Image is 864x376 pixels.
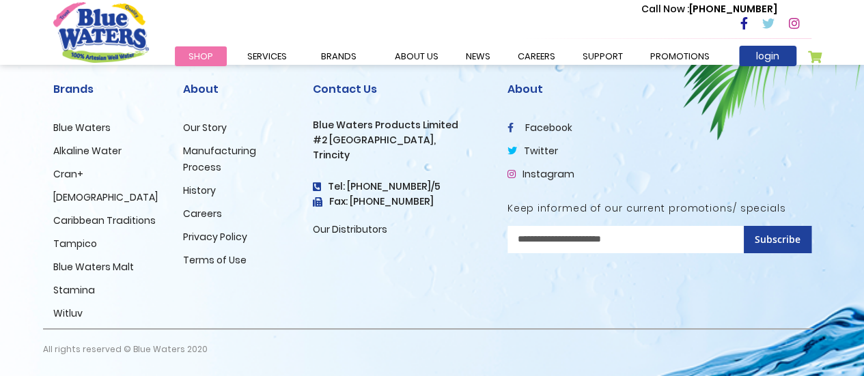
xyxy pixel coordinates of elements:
[53,190,158,204] a: [DEMOGRAPHIC_DATA]
[755,233,800,246] span: Subscribe
[569,46,637,66] a: support
[53,83,163,96] h2: Brands
[53,121,111,134] a: Blue Waters
[313,83,487,96] h2: Contact Us
[313,222,387,236] a: Our Distributors
[53,214,156,227] a: Caribbean Traditions
[739,46,796,66] a: login
[641,2,777,16] p: [PHONE_NUMBER]
[641,2,689,16] span: Call Now :
[504,46,569,66] a: careers
[183,121,227,134] a: Our Story
[183,207,222,220] a: Careers
[183,230,247,244] a: Privacy Policy
[507,144,558,158] a: twitter
[507,167,574,181] a: Instagram
[53,283,95,297] a: Stamina
[313,119,487,131] h3: Blue Waters Products Limited
[53,306,83,320] a: Witluv
[507,121,572,134] a: facebook
[452,46,504,66] a: News
[183,83,292,96] h2: About
[321,50,357,63] span: Brands
[637,46,723,66] a: Promotions
[507,83,811,96] h2: About
[507,203,811,214] h5: Keep informed of our current promotions/ specials
[183,184,216,197] a: History
[43,330,208,369] p: All rights reserved © Blue Waters 2020
[313,134,487,146] h3: #2 [GEOGRAPHIC_DATA],
[189,50,213,63] span: Shop
[247,50,287,63] span: Services
[183,253,247,267] a: Terms of Use
[53,167,83,181] a: Cran+
[313,181,487,192] h4: Tel: [PHONE_NUMBER]/5
[53,144,122,158] a: Alkaline Water
[53,2,149,62] a: store logo
[381,46,452,66] a: about us
[53,260,134,274] a: Blue Waters Malt
[53,237,97,250] a: Tampico
[313,149,487,161] h3: Trincity
[183,144,256,174] a: Manufacturing Process
[744,226,811,253] button: Subscribe
[313,196,487,207] h3: Fax: [PHONE_NUMBER]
